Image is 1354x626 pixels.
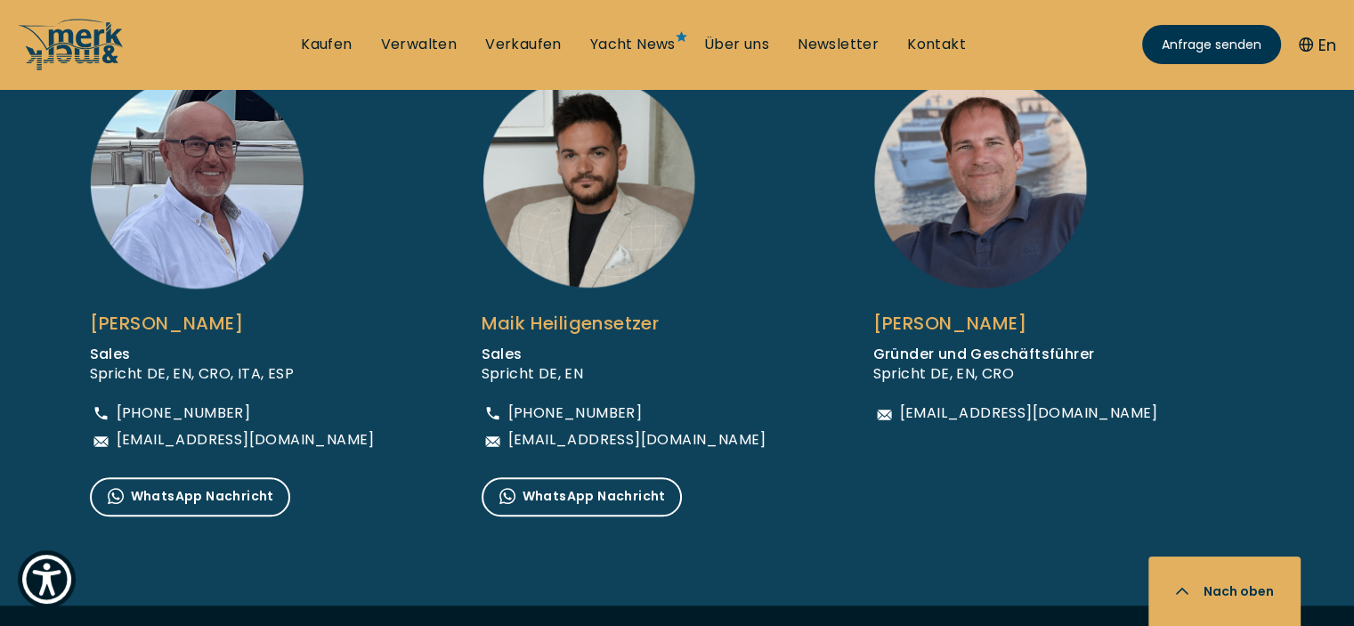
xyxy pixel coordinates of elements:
img: Julian Merk [873,75,1087,289]
span: WhatsApp Nachricht [492,486,666,508]
span: DE, EN [539,363,583,384]
a: Über uns [704,35,769,54]
a: WhatsApp Nachricht [90,477,290,516]
div: Spricht [873,364,1158,384]
span: DE, EN, CRO [930,363,1014,384]
a: Kontakt [907,35,966,54]
img: Maik Heiligensetzer [482,75,695,289]
div: Sales [90,345,375,364]
div: Gründer und Geschäftsführer [873,345,1158,364]
div: [PERSON_NAME] [873,307,1158,339]
div: Sales [482,345,766,364]
a: Verwalten [381,35,458,54]
div: Maik Heiligensetzer [482,307,766,339]
span: [EMAIL_ADDRESS][DOMAIN_NAME] [117,433,375,447]
div: Spricht [482,364,766,384]
a: Anfrage senden [1142,25,1281,64]
span: [EMAIL_ADDRESS][DOMAIN_NAME] [508,433,766,447]
span: [EMAIL_ADDRESS][DOMAIN_NAME] [900,406,1158,420]
button: En [1299,33,1336,57]
a: Newsletter [798,35,879,54]
button: Nach oben [1148,557,1301,626]
img: Mario Martinović [90,75,304,289]
span: [PHONE_NUMBER] [117,406,251,420]
a: Verkaufen [485,35,562,54]
span: WhatsApp Nachricht [101,486,274,508]
a: Kaufen [301,35,352,54]
div: [PERSON_NAME] [90,307,375,339]
a: WhatsApp Nachricht [482,477,682,516]
span: [PHONE_NUMBER] [508,406,643,420]
span: DE, EN, CRO, ITA, ESP [147,363,294,384]
button: Show Accessibility Preferences [18,550,76,608]
a: Yacht News [590,35,676,54]
div: Spricht [90,364,375,384]
span: Anfrage senden [1162,36,1261,54]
